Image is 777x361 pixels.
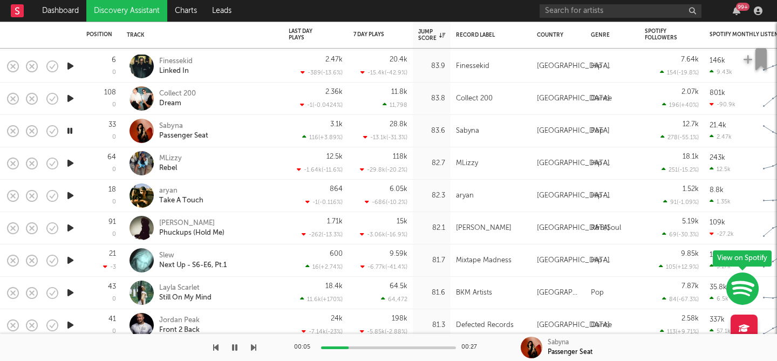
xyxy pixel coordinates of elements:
[540,4,701,18] input: Search for artists
[456,32,521,38] div: Record Label
[330,186,343,193] div: 864
[537,92,610,105] div: [GEOGRAPHIC_DATA]
[112,70,116,76] div: 0
[681,88,699,96] div: 2.07k
[683,121,699,128] div: 12.7k
[109,250,116,257] div: 21
[418,157,445,170] div: 82.7
[112,296,116,302] div: 0
[159,66,193,76] div: Linked In
[363,134,407,141] div: -13.1k ( -31.3 % )
[418,189,445,202] div: 82.3
[710,230,734,237] div: -27.2k
[660,134,699,141] div: 278 ( -55.1 % )
[159,196,203,206] div: Take A Touch
[710,295,728,302] div: 6.5k
[383,101,407,108] div: 11,798
[390,121,407,128] div: 28.8k
[159,316,200,335] a: Jordan PeakFront 2 Back
[325,56,343,63] div: 2.47k
[681,283,699,290] div: 7.87k
[710,328,731,335] div: 57.1k
[159,57,193,76] a: FinessekidLinked In
[537,157,610,170] div: [GEOGRAPHIC_DATA]
[325,88,343,96] div: 2.36k
[537,254,610,267] div: [GEOGRAPHIC_DATA]
[710,57,725,64] div: 146k
[681,56,699,63] div: 7.64k
[159,251,227,270] a: SlewNext Up - S6-E6, Pt.1
[663,199,699,206] div: 91 ( -1.09 % )
[591,287,604,299] div: Pop
[360,166,407,173] div: -29.8k ( -20.2 % )
[713,250,772,267] div: View on Spotify
[112,134,116,140] div: 0
[733,6,740,15] button: 99+
[159,154,182,164] div: MLizzy
[330,250,343,257] div: 600
[112,102,116,108] div: 0
[710,101,735,108] div: -90.9k
[112,199,116,205] div: 0
[548,348,592,357] div: Passenger Seat
[159,283,212,293] div: Layla Scarlet
[660,328,699,335] div: 113 ( +9.71 % )
[392,315,407,322] div: 198k
[591,157,634,170] div: Hip-Hop/Rap
[86,31,112,38] div: Position
[294,341,316,354] div: 00:05
[327,218,343,225] div: 1.71k
[108,219,116,226] div: 91
[710,251,725,258] div: 109k
[159,219,224,238] a: [PERSON_NAME]Phuckups (Hold Me)
[710,154,725,161] div: 243k
[159,219,224,228] div: [PERSON_NAME]
[302,328,343,335] div: -7.14k ( -23 % )
[159,261,227,270] div: Next Up - S6-E6, Pt.1
[159,316,200,325] div: Jordan Peak
[591,254,634,267] div: Hip-Hop/Rap
[300,296,343,303] div: 11.6k ( +170 % )
[127,32,272,38] div: Track
[591,319,612,332] div: Dance
[456,92,493,105] div: Collect 200
[537,319,610,332] div: [GEOGRAPHIC_DATA]
[107,154,116,161] div: 64
[108,283,116,290] div: 43
[710,133,732,140] div: 2.47k
[159,131,208,141] div: Passenger Seat
[159,164,182,173] div: Rebel
[159,325,200,335] div: Front 2 Back
[662,296,699,303] div: 84 ( -67.3 % )
[537,125,610,138] div: [GEOGRAPHIC_DATA]
[456,222,512,235] div: [PERSON_NAME]
[456,254,512,267] div: Mixtape Madness
[537,32,575,38] div: Country
[301,69,343,76] div: -389 ( -13.6 % )
[159,154,182,173] a: MLizzyRebel
[390,283,407,290] div: 64.5k
[418,319,445,332] div: 81.3
[297,166,343,173] div: -1.64k ( -11.6 % )
[662,166,699,173] div: 251 ( -15.2 % )
[390,56,407,63] div: 20.4k
[159,186,203,196] div: aryan
[418,92,445,105] div: 83.8
[108,316,116,323] div: 41
[103,263,116,270] div: -3
[330,121,343,128] div: 3.1k
[591,60,634,73] div: Hip-Hop/Rap
[302,231,343,238] div: -262 ( -13.3 % )
[456,60,489,73] div: Finessekid
[360,263,407,270] div: -6.77k ( -41.4 % )
[159,121,208,141] a: SabynaPassenger Seat
[325,283,343,290] div: 18.4k
[710,69,732,76] div: 9.43k
[159,121,208,131] div: Sabyna
[710,263,731,270] div: 3.17k
[456,125,479,138] div: Sabyna
[710,284,727,291] div: 35.8k
[108,121,116,128] div: 33
[159,89,196,99] div: Collect 200
[360,69,407,76] div: -15.4k ( -42.9 % )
